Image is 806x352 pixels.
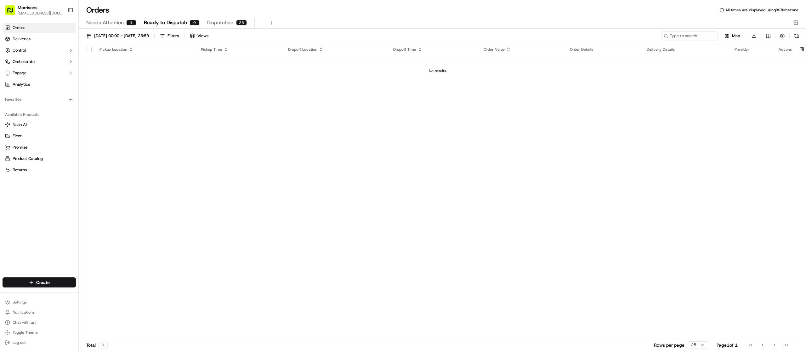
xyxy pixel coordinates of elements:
[21,60,103,67] div: Start new chat
[63,107,76,112] span: Pylon
[288,47,383,52] div: Dropoff Location
[725,8,798,13] span: All times are displayed using BST timezone
[5,122,73,128] a: Nash AI
[157,31,182,40] button: Filters
[3,298,76,307] button: Settings
[3,68,76,78] button: Engage
[13,340,26,345] span: Log out
[6,92,11,97] div: 📗
[167,33,179,39] div: Filters
[779,47,792,52] div: Actions
[13,133,22,139] span: Fleet
[207,19,234,26] span: Dispatched
[3,34,76,44] a: Deliveries
[3,338,76,347] button: Log out
[13,145,27,150] span: Promise
[13,48,26,53] span: Control
[51,89,104,100] a: 💻API Documentation
[236,20,247,26] div: 25
[13,320,36,325] span: Chat with us!
[44,107,76,112] a: Powered byPylon
[3,3,65,18] button: Morrisons[EMAIL_ADDRESS][DOMAIN_NAME]
[654,342,684,348] p: Rows per page
[86,342,108,349] div: Total
[3,45,76,55] button: Control
[3,142,76,152] button: Promise
[3,79,76,89] a: Analytics
[98,342,108,349] div: 0
[720,32,744,40] button: Map
[86,19,124,26] span: Needs Attention
[13,70,26,76] span: Engage
[36,279,50,286] span: Create
[3,308,76,317] button: Notifications
[84,31,152,40] button: [DATE] 00:00 - [DATE] 23:59
[717,342,738,348] div: Page 1 of 1
[94,33,149,39] span: [DATE] 00:00 - [DATE] 23:59
[13,167,27,173] span: Returns
[187,31,211,40] button: Views
[99,47,191,52] div: Pickup Location
[3,120,76,130] button: Nash AI
[3,131,76,141] button: Fleet
[5,145,73,150] a: Promise
[5,156,73,162] a: Product Catalog
[3,328,76,337] button: Toggle Theme
[484,47,560,52] div: Order Value
[16,41,113,48] input: Got a question? Start typing here...
[792,31,801,40] button: Refresh
[5,133,73,139] a: Fleet
[3,57,76,67] button: Orchestrate
[126,20,136,26] div: 1
[60,92,101,98] span: API Documentation
[13,92,48,98] span: Knowledge Base
[107,62,115,70] button: Start new chat
[144,19,187,26] span: Ready to Dispatch
[201,47,278,52] div: Pickup Time
[190,20,200,26] div: 0
[735,47,769,52] div: Provider
[3,165,76,175] button: Returns
[661,31,718,40] input: Type to search
[53,92,58,97] div: 💻
[13,300,27,305] span: Settings
[18,11,63,16] button: [EMAIL_ADDRESS][DOMAIN_NAME]
[86,5,109,15] h1: Orders
[3,318,76,327] button: Chat with us!
[13,310,35,315] span: Notifications
[4,89,51,100] a: 📗Knowledge Base
[13,330,38,335] span: Toggle Theme
[197,33,208,39] span: Views
[5,167,73,173] a: Returns
[3,94,76,105] div: Favorites
[6,60,18,72] img: 1736555255976-a54dd68f-1ca7-489b-9aae-adbdc363a1c4
[13,59,35,65] span: Orchestrate
[3,277,76,287] button: Create
[6,26,115,36] p: Welcome 👋
[13,82,30,87] span: Analytics
[3,23,76,33] a: Orders
[81,68,794,73] div: No results.
[393,47,474,52] div: Dropoff Time
[13,122,27,128] span: Nash AI
[13,156,43,162] span: Product Catalog
[21,67,80,72] div: We're available if you need us!
[6,7,19,19] img: Nash
[570,47,637,52] div: Order Details
[647,47,724,52] div: Delivery Details
[13,36,31,42] span: Deliveries
[732,33,740,39] span: Map
[3,154,76,164] button: Product Catalog
[3,110,76,120] div: Available Products
[13,25,25,31] span: Orders
[18,4,37,11] button: Morrisons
